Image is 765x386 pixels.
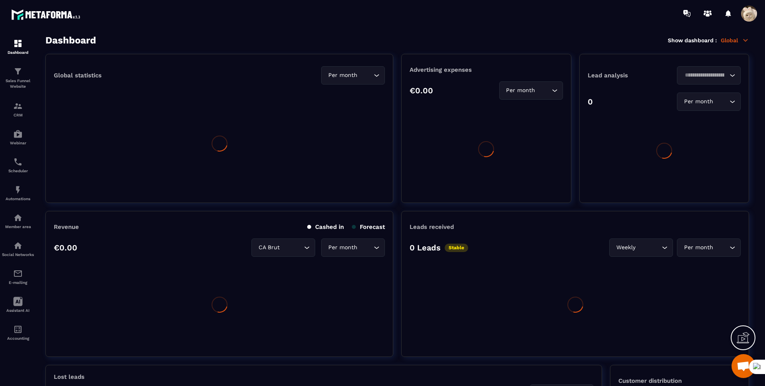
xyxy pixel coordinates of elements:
[2,197,34,201] p: Automations
[326,71,359,80] span: Per month
[2,113,34,117] p: CRM
[715,243,728,252] input: Search for option
[445,244,468,252] p: Stable
[2,179,34,207] a: automationsautomationsAutomations
[614,243,637,252] span: Weekly
[677,238,741,257] div: Search for option
[13,269,23,278] img: email
[2,95,34,123] a: formationformationCRM
[677,66,741,85] div: Search for option
[410,223,454,230] p: Leads received
[13,213,23,223] img: automations
[715,97,728,106] input: Search for option
[618,377,741,384] p: Customer distribution
[2,61,34,95] a: formationformationSales Funnel Website
[2,207,34,235] a: automationsautomationsMember area
[2,169,34,173] p: Scheduler
[637,243,660,252] input: Search for option
[668,37,717,43] p: Show dashboard :
[2,151,34,179] a: schedulerschedulerScheduler
[321,238,385,257] div: Search for option
[2,308,34,313] p: Assistant AI
[732,354,755,378] div: Mở cuộc trò chuyện
[13,129,23,139] img: automations
[13,39,23,48] img: formation
[2,50,34,55] p: Dashboard
[2,123,34,151] a: automationsautomationsWebinar
[352,223,385,230] p: Forecast
[410,86,433,95] p: €0.00
[54,72,102,79] p: Global statistics
[2,141,34,145] p: Webinar
[2,291,34,319] a: Assistant AI
[2,252,34,257] p: Social Networks
[45,35,96,46] h3: Dashboard
[13,325,23,334] img: accountant
[326,243,359,252] span: Per month
[359,71,372,80] input: Search for option
[13,241,23,250] img: social-network
[682,97,715,106] span: Per month
[13,101,23,111] img: formation
[410,243,441,252] p: 0 Leads
[2,235,34,263] a: social-networksocial-networkSocial Networks
[13,185,23,195] img: automations
[2,280,34,285] p: E-mailing
[609,238,673,257] div: Search for option
[721,37,749,44] p: Global
[321,66,385,85] div: Search for option
[13,157,23,167] img: scheduler
[682,71,728,80] input: Search for option
[2,263,34,291] a: emailemailE-mailing
[54,243,77,252] p: €0.00
[11,7,83,22] img: logo
[588,72,664,79] p: Lead analysis
[2,336,34,341] p: Accounting
[2,33,34,61] a: formationformationDashboard
[504,86,537,95] span: Per month
[2,225,34,229] p: Member area
[54,223,79,230] p: Revenue
[682,243,715,252] span: Per month
[54,373,84,380] p: Lost leads
[537,86,550,95] input: Search for option
[2,78,34,89] p: Sales Funnel Website
[257,243,281,252] span: CA Brut
[281,243,302,252] input: Search for option
[13,67,23,76] img: formation
[499,81,563,100] div: Search for option
[588,97,593,106] p: 0
[410,66,563,73] p: Advertising expenses
[2,319,34,347] a: accountantaccountantAccounting
[359,243,372,252] input: Search for option
[251,238,315,257] div: Search for option
[677,93,741,111] div: Search for option
[307,223,344,230] p: Cashed in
